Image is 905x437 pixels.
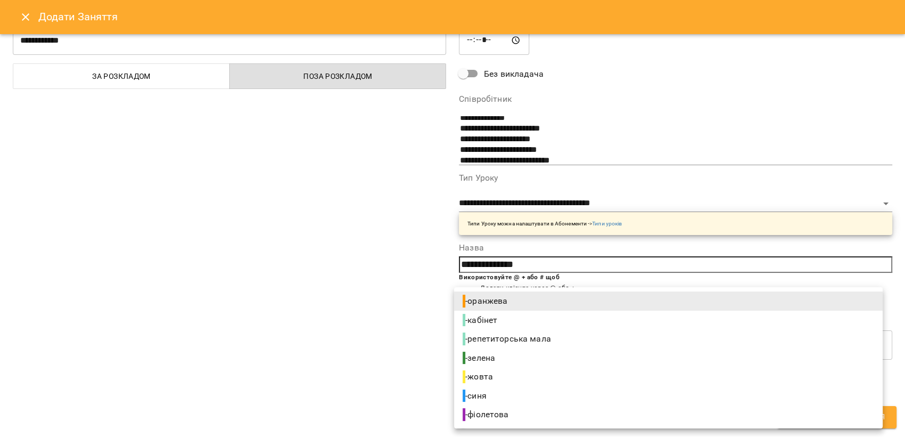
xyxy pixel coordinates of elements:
span: - зелена [463,352,497,365]
span: - оранжева [463,295,510,307]
span: - репетиторська мала [463,333,553,345]
span: - фіолетова [463,408,511,421]
span: - жовта [463,370,495,383]
span: - кабінет [463,314,499,327]
span: - синя [463,390,489,402]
